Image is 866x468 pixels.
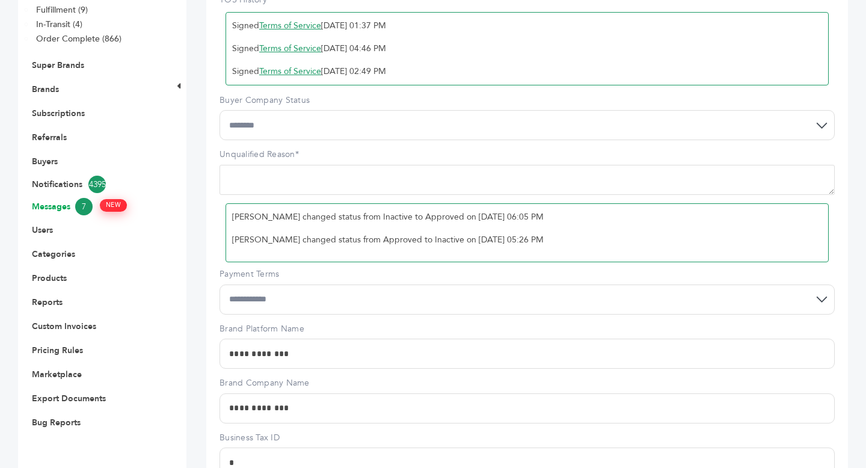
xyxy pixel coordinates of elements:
[32,297,63,308] a: Reports
[220,323,835,335] label: Brand Platform Name
[32,176,155,193] a: Notifications4395
[32,224,53,236] a: Users
[32,417,81,428] a: Bug Reports
[32,369,82,380] a: Marketplace
[32,60,84,71] a: Super Brands
[32,198,155,215] a: Messages7 NEW
[220,377,835,389] label: Brand Company Name
[32,345,83,356] a: Pricing Rules
[32,132,67,143] a: Referrals
[232,19,822,33] p: Signed [DATE] 01:37 PM
[220,94,835,106] label: Buyer Company Status
[32,84,59,95] a: Brands
[75,198,93,215] span: 7
[32,393,106,404] a: Export Documents
[259,66,321,77] a: Terms of Service
[232,42,822,56] p: Signed [DATE] 04:46 PM
[32,156,58,167] a: Buyers
[259,20,321,31] a: Terms of Service
[100,199,127,212] span: NEW
[32,272,67,284] a: Products
[220,149,835,161] label: Unqualified Reason*
[32,321,96,332] a: Custom Invoices
[232,233,822,247] p: [PERSON_NAME] changed status from Approved to Inactive on [DATE] 05:26 PM
[232,64,822,79] p: Signed [DATE] 02:49 PM
[36,19,82,30] a: In-Transit (4)
[88,176,106,193] span: 4395
[232,210,822,224] p: [PERSON_NAME] changed status from Inactive to Approved on [DATE] 06:05 PM
[32,108,85,119] a: Subscriptions
[220,432,835,444] label: Business Tax ID
[32,248,75,260] a: Categories
[220,268,835,280] label: Payment Terms
[36,4,88,16] a: Fulfillment (9)
[259,43,321,54] a: Terms of Service
[36,33,121,45] a: Order Complete (866)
